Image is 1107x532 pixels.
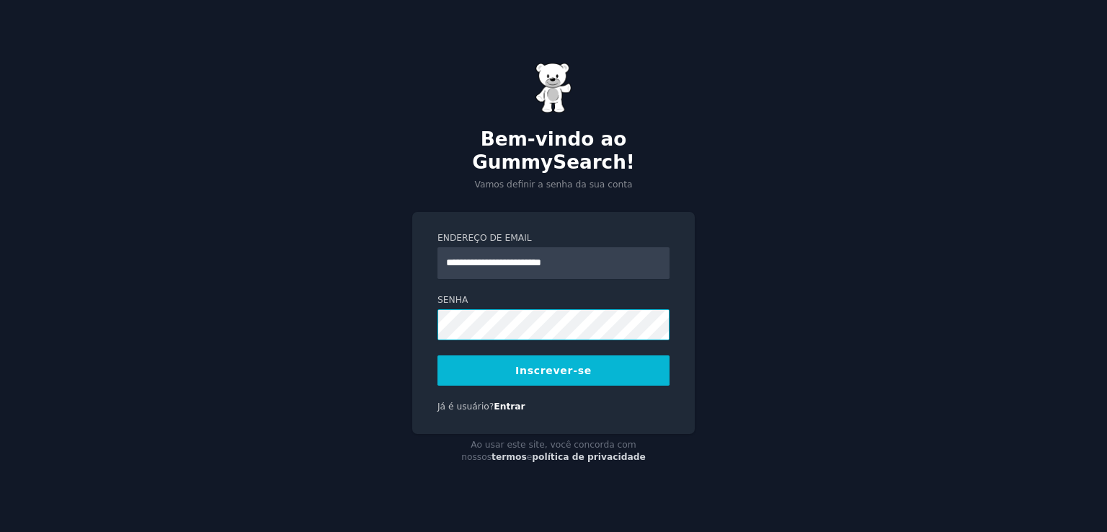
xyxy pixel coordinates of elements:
font: Endereço de email [437,233,532,243]
font: Ao usar este site, você concorda com nossos [461,440,636,463]
a: política de privacidade [532,452,646,462]
img: Ursinho de goma [535,63,572,113]
a: Entrar [494,402,525,412]
font: Vamos definir a senha da sua conta [474,179,632,190]
button: Inscrever-se [437,355,670,386]
a: termos [492,452,527,462]
font: e [527,452,533,462]
font: Bem-vindo ao GummySearch! [472,128,635,173]
font: Inscrever-se [515,365,592,376]
font: Senha [437,295,468,305]
font: Já é usuário? [437,402,494,412]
